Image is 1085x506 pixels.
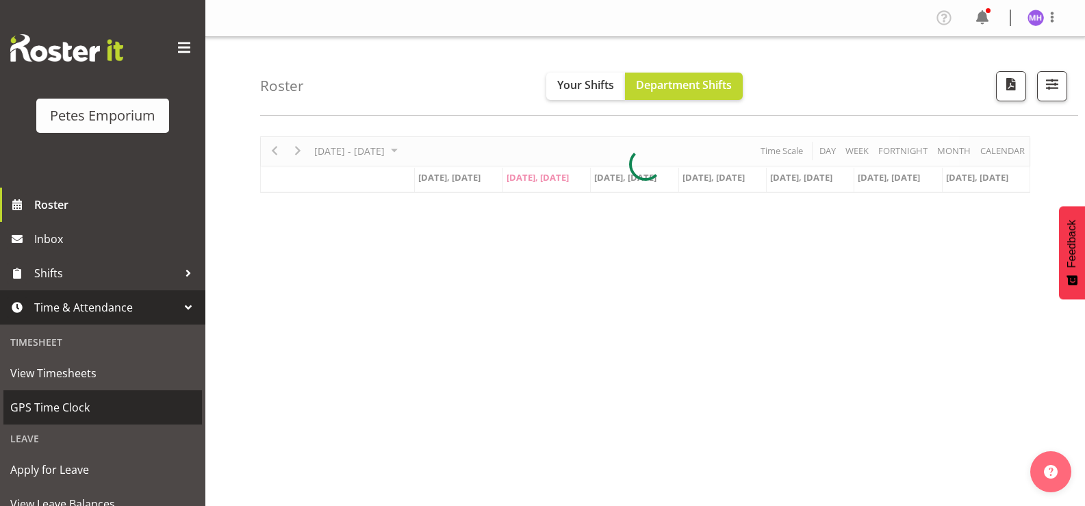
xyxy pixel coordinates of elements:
span: Department Shifts [636,77,732,92]
img: help-xxl-2.png [1044,465,1058,479]
a: View Timesheets [3,356,202,390]
img: Rosterit website logo [10,34,123,62]
h4: Roster [260,78,304,94]
span: Shifts [34,263,178,283]
span: Apply for Leave [10,459,195,480]
span: Time & Attendance [34,297,178,318]
img: mackenzie-halford4471.jpg [1027,10,1044,26]
button: Feedback - Show survey [1059,206,1085,299]
span: GPS Time Clock [10,397,195,418]
div: Petes Emporium [50,105,155,126]
span: Feedback [1066,220,1078,268]
div: Timesheet [3,328,202,356]
div: Leave [3,425,202,453]
span: Your Shifts [557,77,614,92]
a: Apply for Leave [3,453,202,487]
a: GPS Time Clock [3,390,202,425]
button: Filter Shifts [1037,71,1067,101]
span: View Timesheets [10,363,195,383]
button: Department Shifts [625,73,743,100]
button: Your Shifts [546,73,625,100]
span: Roster [34,194,199,215]
button: Download a PDF of the roster according to the set date range. [996,71,1026,101]
span: Inbox [34,229,199,249]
